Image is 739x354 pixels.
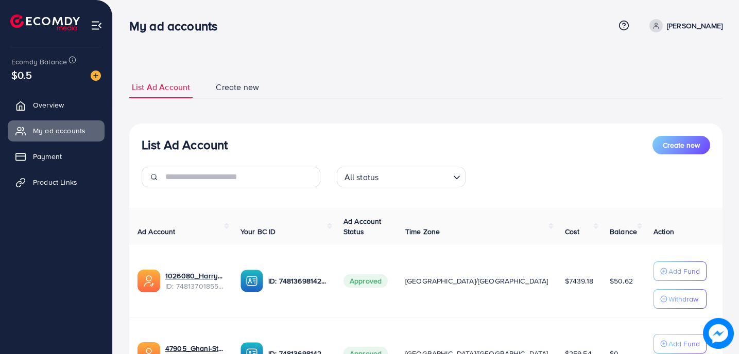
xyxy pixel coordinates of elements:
span: Product Links [33,177,77,187]
a: My ad accounts [8,120,105,141]
p: ID: 7481369814251044881 [268,275,327,287]
img: image [703,318,734,349]
span: All status [342,170,381,185]
span: Create new [216,81,259,93]
a: Overview [8,95,105,115]
img: menu [91,20,102,31]
span: Time Zone [405,226,440,237]
a: Payment [8,146,105,167]
span: My ad accounts [33,126,85,136]
span: Balance [610,226,637,237]
span: Ad Account [138,226,176,237]
img: image [91,70,101,81]
img: ic-ba-acc.ded83a64.svg [240,270,263,292]
p: Add Fund [668,338,700,350]
span: $0.5 [11,67,32,82]
img: ic-ads-acc.e4c84228.svg [138,270,160,292]
span: $7439.18 [565,276,593,286]
p: Add Fund [668,265,700,277]
div: Search for option [337,167,466,187]
button: Add Fund [654,334,707,353]
a: [PERSON_NAME] [645,19,723,32]
button: Add Fund [654,261,707,281]
input: Search for option [382,168,449,185]
span: Cost [565,226,580,237]
span: Ad Account Status [343,216,382,237]
a: Product Links [8,172,105,192]
h3: List Ad Account [142,137,228,152]
a: 1026080_Harrys Store_1741892246211 [165,271,224,281]
h3: My ad accounts [129,19,226,33]
span: $50.62 [610,276,633,286]
span: List Ad Account [132,81,190,93]
span: Approved [343,274,388,288]
span: Your BC ID [240,226,276,237]
span: Overview [33,100,64,110]
span: Action [654,226,674,237]
p: Withdraw [668,293,698,305]
p: [PERSON_NAME] [667,20,723,32]
span: Ecomdy Balance [11,57,67,67]
button: Create new [652,136,710,154]
button: Withdraw [654,289,707,309]
img: logo [10,14,80,30]
span: Create new [663,140,700,150]
span: [GEOGRAPHIC_DATA]/[GEOGRAPHIC_DATA] [405,276,548,286]
span: Payment [33,151,62,162]
span: ID: 7481370185598025729 [165,281,224,291]
a: 47905_Ghani-Store_1704886350257 [165,343,224,353]
div: <span class='underline'>1026080_Harrys Store_1741892246211</span></br>7481370185598025729 [165,271,224,292]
